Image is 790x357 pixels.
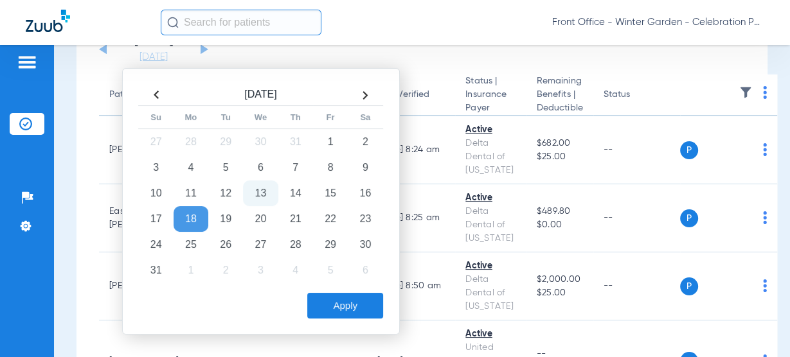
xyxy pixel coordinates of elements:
[465,205,516,245] div: Delta Dental of [US_STATE]
[680,277,698,295] span: P
[593,184,680,252] td: --
[763,143,767,156] img: group-dot-blue.svg
[377,88,429,101] div: Last Verified
[593,252,680,320] td: --
[680,141,698,159] span: P
[109,88,209,101] div: Patient Name
[174,85,348,106] th: [DATE]
[680,209,698,227] span: P
[17,55,37,70] img: hamburger-icon
[763,86,767,99] img: group-dot-blue.svg
[465,273,516,313] div: Delta Dental of [US_STATE]
[115,51,192,64] a: [DATE]
[537,218,583,232] span: $0.00
[26,10,70,32] img: Zuub Logo
[593,116,680,184] td: --
[537,286,583,300] span: $25.00
[465,123,516,137] div: Active
[455,74,526,116] th: Status |
[552,16,764,29] span: Front Office - Winter Garden - Celebration Pediatric Dentistry
[465,327,516,341] div: Active
[465,137,516,177] div: Delta Dental of [US_STATE]
[763,279,767,292] img: group-dot-blue.svg
[537,205,583,218] span: $489.80
[537,150,583,164] span: $25.00
[161,10,321,35] input: Search for patients
[367,116,456,184] td: [DATE] 8:24 AM
[537,273,583,286] span: $2,000.00
[537,101,583,115] span: Deductible
[763,211,767,224] img: group-dot-blue.svg
[526,74,593,116] th: Remaining Benefits |
[307,293,383,318] button: Apply
[115,35,192,64] li: [DATE]
[367,252,456,320] td: [DATE] 8:50 AM
[377,88,445,101] div: Last Verified
[739,86,752,99] img: filter.svg
[465,259,516,273] div: Active
[537,137,583,150] span: $682.00
[465,191,516,205] div: Active
[167,17,179,28] img: Search Icon
[465,88,516,115] span: Insurance Payer
[109,88,166,101] div: Patient Name
[367,184,456,252] td: [DATE] 8:25 AM
[593,74,680,116] th: Status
